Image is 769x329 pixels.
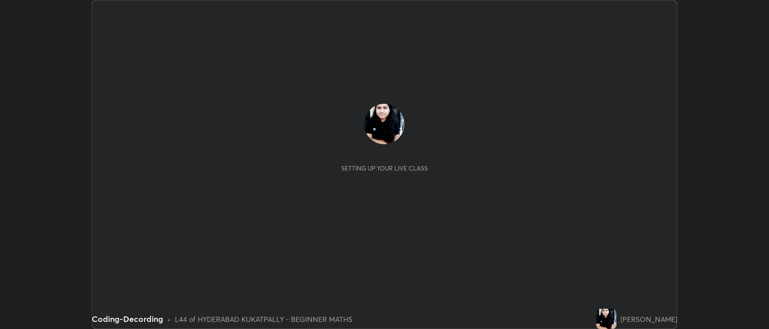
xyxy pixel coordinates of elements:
div: Coding-Decording [92,313,163,325]
img: 20db9d67ee844b55997d8ca4957995ac.jpg [596,309,616,329]
div: Setting up your live class [341,164,428,172]
img: 20db9d67ee844b55997d8ca4957995ac.jpg [364,104,405,144]
div: [PERSON_NAME] [620,314,677,324]
div: • [167,314,171,324]
div: L44 of HYDERABAD KUKATPALLY - BEGINNER MATHS [175,314,352,324]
